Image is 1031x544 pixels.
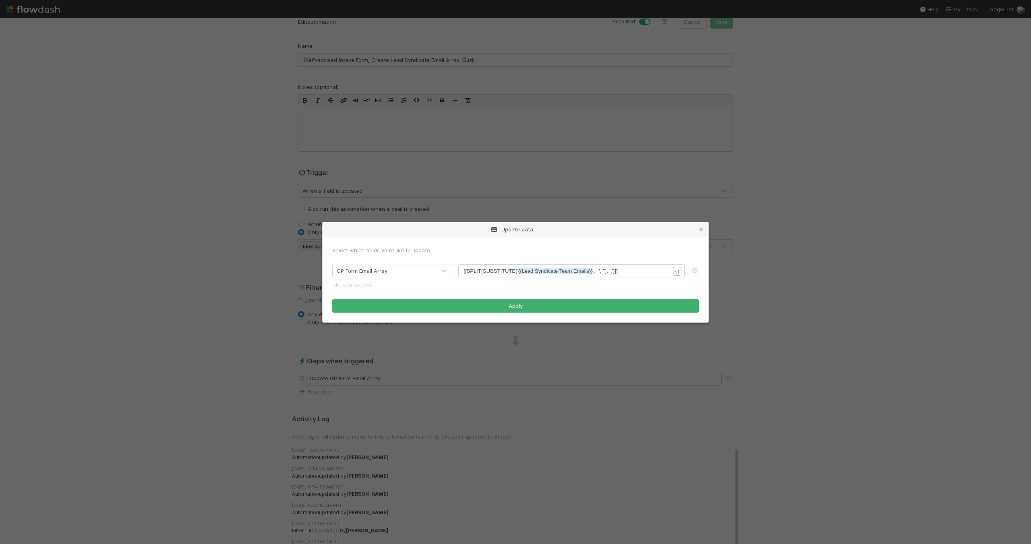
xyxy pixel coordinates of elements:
div: Update data [323,222,708,237]
span: [[SPLIT(SUBSTITUTE(' ', ' ', ''), ',')]] [464,268,617,274]
span: {{Lead Syndicate Team Emails}} [518,268,593,274]
a: Add Update [332,282,372,288]
button: { } [673,267,681,276]
div: GP Form Email Array [337,267,387,275]
button: Apply [332,299,699,313]
div: Select which fields you’d like to update. [332,246,699,254]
